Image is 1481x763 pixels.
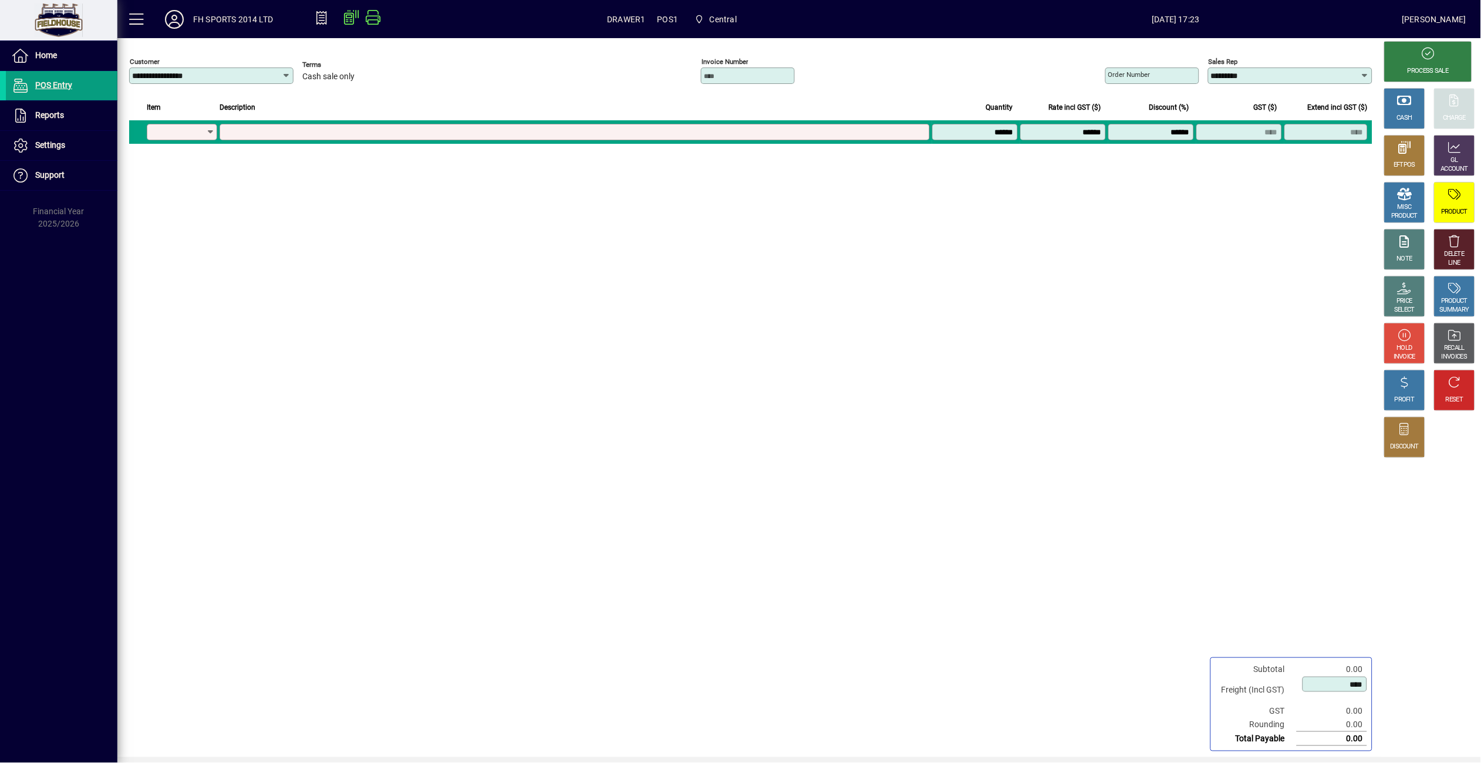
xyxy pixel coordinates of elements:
[1216,676,1297,704] td: Freight (Incl GST)
[1216,718,1297,732] td: Rounding
[1402,10,1466,29] div: [PERSON_NAME]
[1442,353,1467,362] div: INVOICES
[302,72,355,82] span: Cash sale only
[1395,396,1415,404] div: PROFIT
[6,41,117,70] a: Home
[1216,663,1297,676] td: Subtotal
[6,161,117,190] a: Support
[35,50,57,60] span: Home
[1440,306,1469,315] div: SUMMARY
[701,58,748,66] mat-label: Invoice number
[1049,101,1101,114] span: Rate incl GST ($)
[1441,297,1467,306] div: PRODUCT
[220,101,255,114] span: Description
[1397,255,1412,264] div: NOTE
[1397,344,1412,353] div: HOLD
[1445,250,1465,259] div: DELETE
[1297,718,1367,732] td: 0.00
[302,61,373,69] span: Terms
[1441,208,1467,217] div: PRODUCT
[1397,297,1413,306] div: PRICE
[1443,114,1466,123] div: CHARGE
[986,101,1013,114] span: Quantity
[35,170,65,180] span: Support
[1297,732,1367,746] td: 0.00
[1297,663,1367,676] td: 0.00
[1394,161,1416,170] div: EFTPOS
[1445,344,1465,353] div: RECALL
[1446,396,1463,404] div: RESET
[1394,353,1415,362] div: INVOICE
[1397,114,1412,123] div: CASH
[35,110,64,120] span: Reports
[1308,101,1368,114] span: Extend incl GST ($)
[1391,212,1418,221] div: PRODUCT
[1149,101,1189,114] span: Discount (%)
[1449,259,1460,268] div: LINE
[1408,67,1449,76] div: PROCESS SALE
[1297,704,1367,718] td: 0.00
[35,140,65,150] span: Settings
[690,9,741,30] span: Central
[607,10,645,29] span: DRAWER1
[147,101,161,114] span: Item
[6,131,117,160] a: Settings
[6,101,117,130] a: Reports
[1398,203,1412,212] div: MISC
[1391,443,1419,451] div: DISCOUNT
[156,9,193,30] button: Profile
[35,80,72,90] span: POS Entry
[1216,732,1297,746] td: Total Payable
[1209,58,1238,66] mat-label: Sales rep
[657,10,679,29] span: POS1
[1441,165,1468,174] div: ACCOUNT
[1216,704,1297,718] td: GST
[1451,156,1459,165] div: GL
[1108,70,1151,79] mat-label: Order number
[1254,101,1277,114] span: GST ($)
[1395,306,1415,315] div: SELECT
[130,58,160,66] mat-label: Customer
[950,10,1402,29] span: [DATE] 17:23
[193,10,273,29] div: FH SPORTS 2014 LTD
[710,10,737,29] span: Central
